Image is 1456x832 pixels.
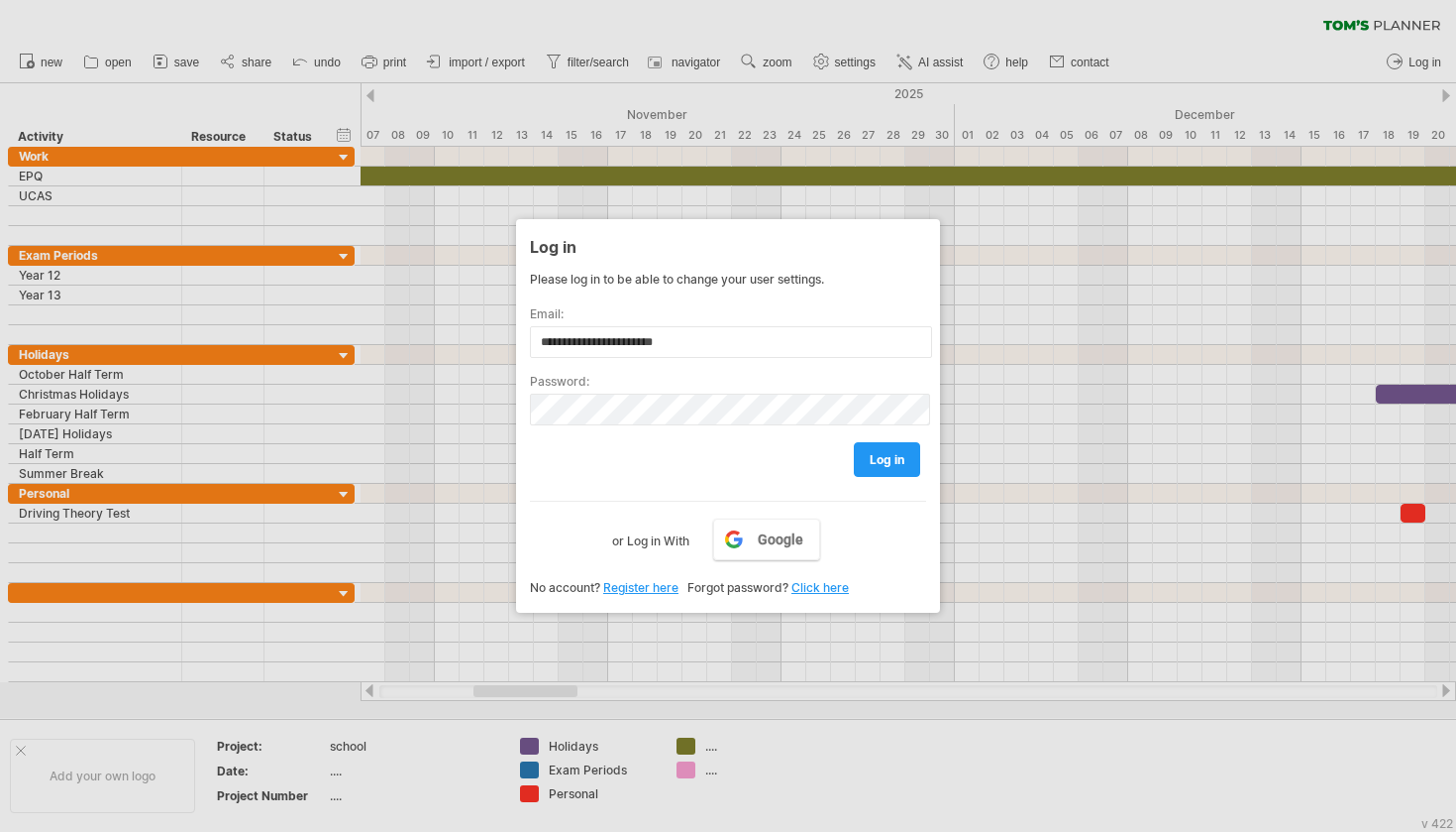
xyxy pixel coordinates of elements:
[530,272,926,287] div: Please log in to be able to change your user settings.
[758,532,803,547] span: Google
[612,519,689,552] label: or Log in With
[530,580,600,595] span: No account?
[870,452,904,467] span: log in
[603,580,678,595] a: Register here
[687,580,788,595] span: Forgot password?
[530,228,926,264] div: Log in
[530,374,926,389] label: Password:
[530,306,926,321] label: Email:
[791,580,849,595] a: Click here
[713,519,820,560] a: Google
[854,442,920,477] a: log in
